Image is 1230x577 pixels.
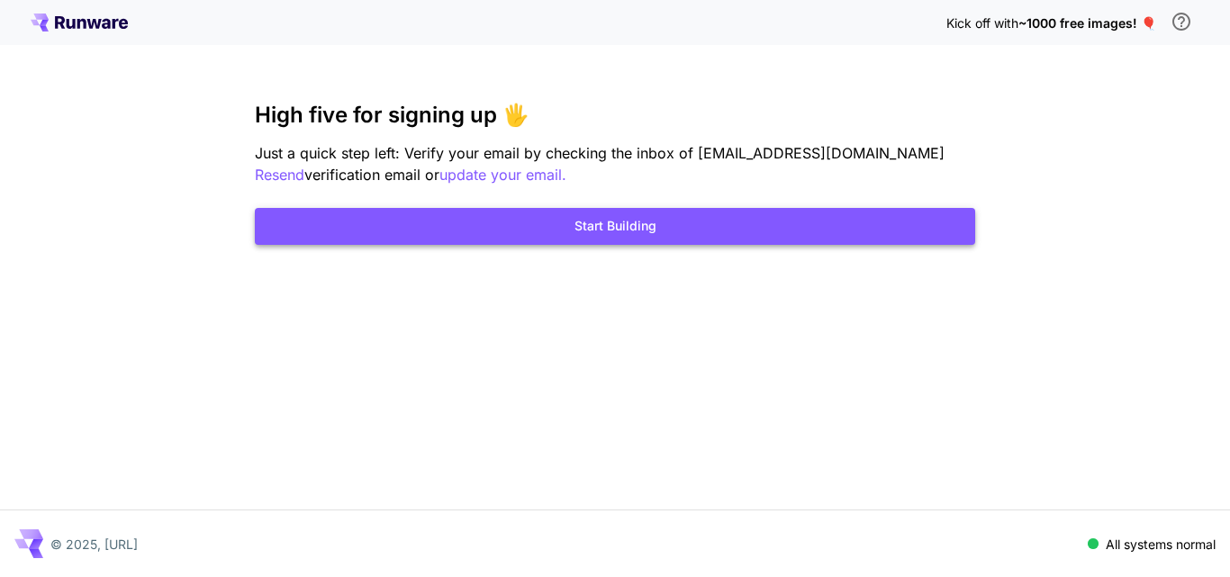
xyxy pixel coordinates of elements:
p: © 2025, [URL] [50,535,138,554]
button: Start Building [255,208,975,245]
span: verification email or [304,166,439,184]
span: Just a quick step left: Verify your email by checking the inbox of [EMAIL_ADDRESS][DOMAIN_NAME] [255,144,945,162]
h3: High five for signing up 🖐️ [255,103,975,128]
p: All systems normal [1106,535,1216,554]
span: ~1000 free images! 🎈 [1018,15,1156,31]
span: Kick off with [946,15,1018,31]
button: In order to qualify for free credit, you need to sign up with a business email address and click ... [1163,4,1199,40]
button: update your email. [439,164,566,186]
button: Resend [255,164,304,186]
